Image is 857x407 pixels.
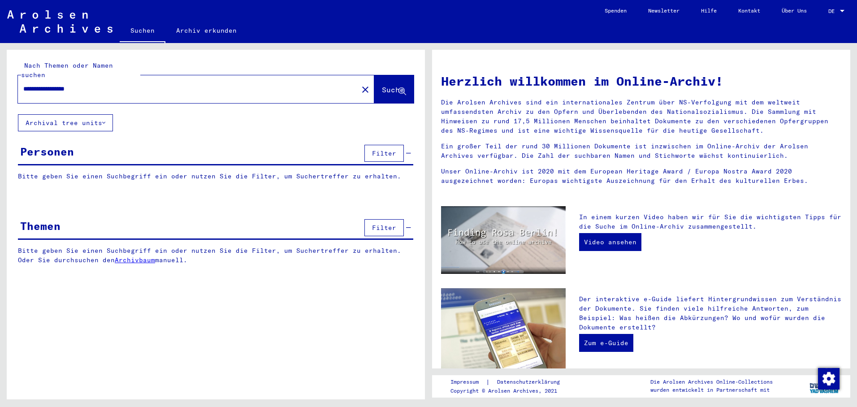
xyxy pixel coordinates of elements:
div: | [450,377,571,387]
button: Clear [356,80,374,98]
img: Arolsen_neg.svg [7,10,113,33]
img: video.jpg [441,206,566,274]
p: Bitte geben Sie einen Suchbegriff ein oder nutzen Sie die Filter, um Suchertreffer zu erhalten. [18,172,413,181]
button: Suche [374,75,414,103]
mat-label: Nach Themen oder Namen suchen [21,61,113,79]
p: Der interaktive e-Guide liefert Hintergrundwissen zum Verständnis der Dokumente. Sie finden viele... [579,294,841,332]
a: Zum e-Guide [579,334,633,352]
p: Bitte geben Sie einen Suchbegriff ein oder nutzen Sie die Filter, um Suchertreffer zu erhalten. O... [18,246,414,265]
a: Archivbaum [115,256,155,264]
div: Personen [20,143,74,160]
a: Impressum [450,377,486,387]
p: Ein großer Teil der rund 30 Millionen Dokumente ist inzwischen im Online-Archiv der Arolsen Archi... [441,142,841,160]
span: Filter [372,224,396,232]
p: Die Arolsen Archives sind ein internationales Zentrum über NS-Verfolgung mit dem weltweit umfasse... [441,98,841,135]
button: Filter [364,219,404,236]
div: Themen [20,218,61,234]
h1: Herzlich willkommen im Online-Archiv! [441,72,841,91]
img: eguide.jpg [441,288,566,371]
button: Filter [364,145,404,162]
span: Filter [372,149,396,157]
mat-icon: close [360,84,371,95]
img: Zustimmung ändern [818,368,840,390]
a: Datenschutzerklärung [490,377,571,387]
p: Die Arolsen Archives Online-Collections [650,378,773,386]
p: Copyright © Arolsen Archives, 2021 [450,387,571,395]
div: Zustimmung ändern [818,368,839,389]
button: Archival tree units [18,114,113,131]
p: In einem kurzen Video haben wir für Sie die wichtigsten Tipps für die Suche im Online-Archiv zusa... [579,212,841,231]
img: yv_logo.png [808,375,841,397]
a: Archiv erkunden [165,20,247,41]
a: Video ansehen [579,233,641,251]
p: Unser Online-Archiv ist 2020 mit dem European Heritage Award / Europa Nostra Award 2020 ausgezeic... [441,167,841,186]
a: Suchen [120,20,165,43]
span: Suche [382,85,404,94]
span: DE [828,8,838,14]
p: wurden entwickelt in Partnerschaft mit [650,386,773,394]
